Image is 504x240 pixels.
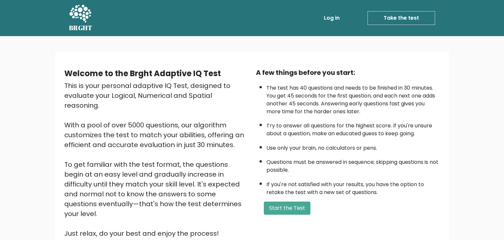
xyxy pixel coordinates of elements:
a: BRGHT [69,3,93,33]
li: The test has 40 questions and needs to be finished in 30 minutes. You get 45 seconds for the firs... [266,81,440,116]
h5: BRGHT [69,24,93,32]
button: Start the Test [264,202,310,215]
b: Welcome to the Brght Adaptive IQ Test [64,68,221,79]
div: A few things before you start: [256,68,440,77]
li: Questions must be answered in sequence; skipping questions is not possible. [266,155,440,174]
li: If you're not satisfied with your results, you have the option to retake the test with a new set ... [266,177,440,196]
li: Use only your brain, no calculators or pens. [266,141,440,152]
li: Try to answer all questions for the highest score. If you're unsure about a question, make an edu... [266,119,440,138]
div: This is your personal adaptive IQ Test, designed to evaluate your Logical, Numerical and Spatial ... [64,81,248,238]
a: Take the test [367,11,435,25]
a: Log in [321,11,342,25]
